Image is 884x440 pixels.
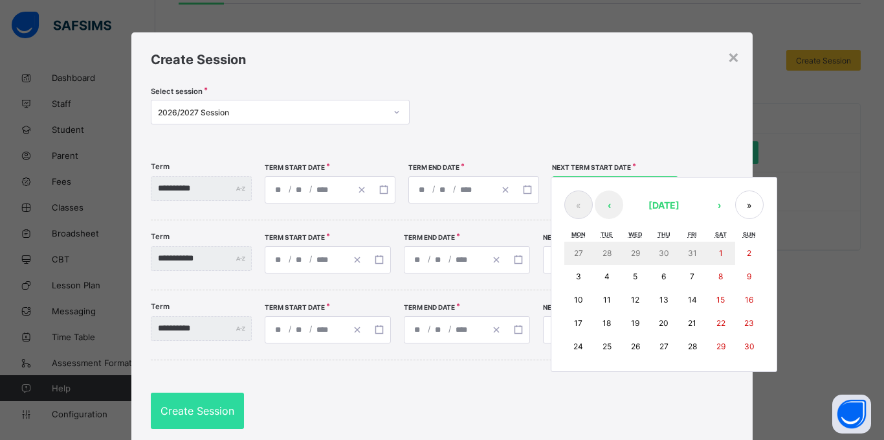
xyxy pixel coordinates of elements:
[650,335,678,358] button: November 27, 2025
[151,302,170,311] label: Term
[743,231,756,238] abbr: Sunday
[574,318,582,328] abbr: November 17, 2025
[625,191,703,219] button: [DATE]
[707,312,735,335] button: November 22, 2025
[650,288,678,312] button: November 13, 2025
[657,231,670,238] abbr: Thursday
[707,242,735,265] button: November 1, 2025
[747,248,751,258] abbr: November 2, 2025
[564,335,593,358] button: November 24, 2025
[719,248,723,258] abbr: November 1, 2025
[631,295,639,305] abbr: November 12, 2025
[688,231,697,238] abbr: Friday
[603,295,611,305] abbr: November 11, 2025
[621,288,650,312] button: November 12, 2025
[593,335,621,358] button: November 25, 2025
[564,191,593,219] button: «
[621,242,650,265] button: October 29, 2025
[308,183,313,194] span: /
[718,272,723,281] abbr: November 8, 2025
[688,295,697,305] abbr: November 14, 2025
[659,295,669,305] abbr: November 13, 2025
[447,323,452,334] span: /
[631,318,639,328] abbr: November 19, 2025
[576,272,581,281] abbr: November 3, 2025
[633,272,637,281] abbr: November 5, 2025
[715,231,727,238] abbr: Saturday
[543,233,622,241] span: Next Term Start Date
[265,233,325,241] span: Term Start Date
[602,318,611,328] abbr: November 18, 2025
[308,323,313,334] span: /
[426,323,432,334] span: /
[631,248,640,258] abbr: October 29, 2025
[832,395,871,434] button: Open asap
[593,288,621,312] button: November 11, 2025
[707,265,735,288] button: November 8, 2025
[678,288,707,312] button: November 14, 2025
[151,232,170,241] label: Term
[735,312,764,335] button: November 23, 2025
[404,233,455,241] span: Term End Date
[621,335,650,358] button: November 26, 2025
[688,248,697,258] abbr: October 31, 2025
[688,342,697,351] abbr: November 28, 2025
[628,231,643,238] abbr: Wednesday
[601,231,613,238] abbr: Tuesday
[593,312,621,335] button: November 18, 2025
[705,191,733,219] button: ›
[431,183,436,194] span: /
[552,163,631,171] span: Next Term Start Date
[452,183,457,194] span: /
[574,248,583,258] abbr: October 27, 2025
[308,253,313,264] span: /
[707,335,735,358] button: November 29, 2025
[602,342,612,351] abbr: November 25, 2025
[744,318,754,328] abbr: November 23, 2025
[661,272,666,281] abbr: November 6, 2025
[564,288,593,312] button: November 10, 2025
[265,163,325,171] span: Term Start Date
[593,265,621,288] button: November 4, 2025
[716,342,725,351] abbr: November 29, 2025
[574,295,583,305] abbr: November 10, 2025
[735,242,764,265] button: November 2, 2025
[593,242,621,265] button: October 28, 2025
[287,253,293,264] span: /
[707,288,735,312] button: November 15, 2025
[595,191,623,219] button: ‹
[659,248,669,258] abbr: October 30, 2025
[735,288,764,312] button: November 16, 2025
[151,52,246,67] span: Create Session
[151,162,170,171] label: Term
[447,253,452,264] span: /
[602,248,612,258] abbr: October 28, 2025
[287,323,293,334] span: /
[650,242,678,265] button: October 30, 2025
[543,303,622,311] span: Next Term Start Date
[564,312,593,335] button: November 17, 2025
[678,312,707,335] button: November 21, 2025
[745,295,753,305] abbr: November 16, 2025
[158,108,386,117] div: 2026/2027 Session
[659,318,669,328] abbr: November 20, 2025
[735,335,764,358] button: November 30, 2025
[688,318,696,328] abbr: November 21, 2025
[727,45,740,67] div: ×
[744,342,755,351] abbr: November 30, 2025
[426,253,432,264] span: /
[716,295,725,305] abbr: November 15, 2025
[564,265,593,288] button: November 3, 2025
[287,183,293,194] span: /
[265,303,325,311] span: Term Start Date
[604,272,610,281] abbr: November 4, 2025
[573,342,583,351] abbr: November 24, 2025
[678,242,707,265] button: October 31, 2025
[648,200,680,211] span: [DATE]
[631,342,640,351] abbr: November 26, 2025
[735,191,764,219] button: »
[621,312,650,335] button: November 19, 2025
[735,265,764,288] button: November 9, 2025
[571,231,586,238] abbr: Monday
[747,272,751,281] abbr: November 9, 2025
